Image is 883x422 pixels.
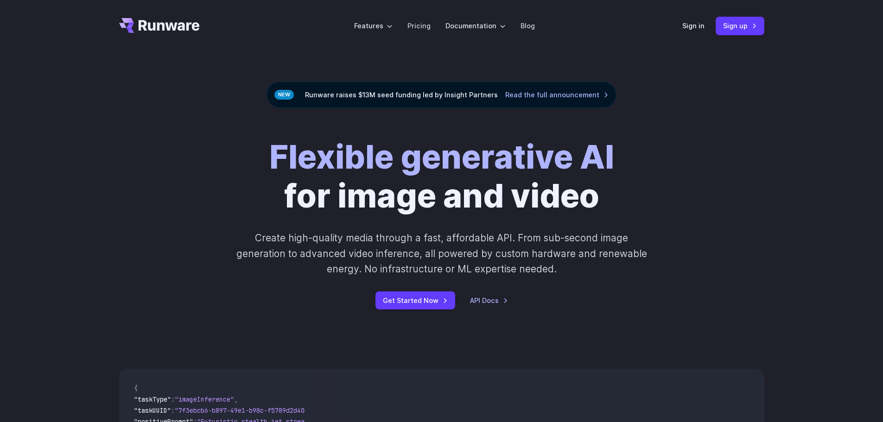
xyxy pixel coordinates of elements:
[269,138,614,215] h1: for image and video
[234,395,238,403] span: ,
[119,18,200,33] a: Go to /
[521,20,535,31] a: Blog
[171,395,175,403] span: :
[269,137,614,176] strong: Flexible generative AI
[682,20,705,31] a: Sign in
[375,291,455,309] a: Get Started Now
[354,20,393,31] label: Features
[267,82,616,108] div: Runware raises $13M seed funding led by Insight Partners
[445,20,506,31] label: Documentation
[175,395,234,403] span: "imageInference"
[171,406,175,415] span: :
[134,406,171,415] span: "taskUUID"
[175,406,316,415] span: "7f3ebcb6-b897-49e1-b98c-f5789d2d40d7"
[134,395,171,403] span: "taskType"
[407,20,431,31] a: Pricing
[134,384,138,392] span: {
[505,89,609,100] a: Read the full announcement
[470,295,508,306] a: API Docs
[235,230,648,277] p: Create high-quality media through a fast, affordable API. From sub-second image generation to adv...
[716,17,764,35] a: Sign up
